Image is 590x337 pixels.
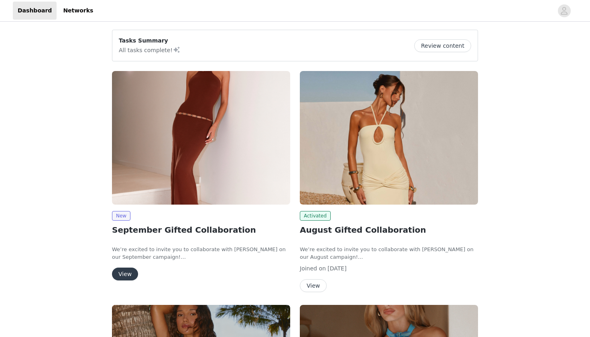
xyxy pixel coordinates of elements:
img: Peppermayo AUS [112,71,290,205]
p: Tasks Summary [119,37,181,45]
a: View [300,283,327,289]
button: View [112,268,138,280]
h2: September Gifted Collaboration [112,224,290,236]
p: All tasks complete! [119,45,181,55]
div: avatar [560,4,568,17]
span: Joined on [300,265,326,272]
span: New [112,211,130,221]
span: Activated [300,211,331,221]
a: View [112,271,138,277]
p: We’re excited to invite you to collaborate with [PERSON_NAME] on our September campaign! [112,246,290,261]
button: Review content [414,39,471,52]
h2: August Gifted Collaboration [300,224,478,236]
button: View [300,279,327,292]
span: [DATE] [328,265,346,272]
a: Dashboard [13,2,57,20]
p: We’re excited to invite you to collaborate with [PERSON_NAME] on our August campaign! [300,246,478,261]
a: Networks [58,2,98,20]
img: Peppermayo AUS [300,71,478,205]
